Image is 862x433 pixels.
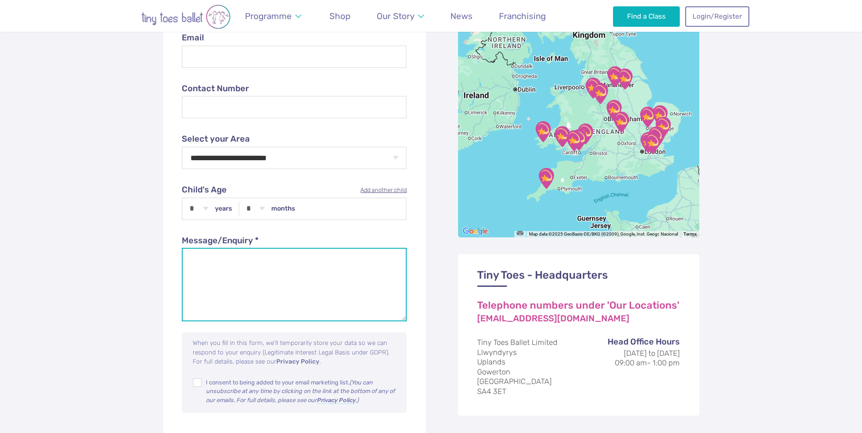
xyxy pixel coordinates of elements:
[460,226,490,237] img: Google
[551,125,573,148] div: Swansea, Neath Port Talbot and Llanelli
[206,379,395,403] em: (You can unsubscribe at any time by clicking on the link at the bottom of any of our emails. For ...
[532,120,554,143] div: Pembrokeshire
[182,83,407,95] label: Contact Number
[589,82,612,105] div: Staffordshire
[182,184,407,197] label: Child's Age
[613,68,636,90] div: North Nottinghamshire & South Yorkshire
[603,99,625,122] div: Warwickshire
[446,5,477,27] a: News
[495,5,550,27] a: Franchising
[685,6,749,26] a: Login/Register
[377,11,414,21] span: Our Story
[563,129,585,152] div: Bridgend & Vale of Glamorgan
[477,314,629,324] a: [EMAIL_ADDRESS][DOMAIN_NAME]
[193,338,398,366] p: When you fill in this form, we'll temporarily store your data so we can respond to your enquiry (...
[271,205,295,213] label: months
[652,116,674,138] div: Colchester
[641,132,664,155] div: Gravesend & Medway
[588,336,680,349] dt: Head Office Hours
[477,300,679,311] a: Telephone numbers under 'Our Locations'
[325,5,355,27] a: Shop
[499,11,546,21] span: Franchising
[182,133,407,146] label: Select your Area
[574,123,597,145] div: Monmouthshire, Torfaen & Blaenau Gwent
[182,235,407,247] label: Message/Enquiry *
[648,104,671,127] div: Suffolk
[113,5,259,29] img: tiny toes ballet
[644,126,667,148] div: Essex West (Wickford, Basildon & Orsett)
[215,205,232,213] label: years
[610,111,633,133] div: Northamptonshire (South) & Oxfordshire (North)
[613,6,680,26] a: Find a Class
[603,65,626,88] div: Sheffield & North Derbyshire
[477,338,680,396] address: Tiny Toes Ballet Limited Llwyndyrys Uplands Gowerton [GEOGRAPHIC_DATA] SA4 3ET
[588,349,680,368] dd: [DATE] to [DATE] 09:00 am- 1:00 pm
[637,131,659,154] div: Dartford, Bexley & Sidcup
[529,231,678,236] span: Map data ©2025 GeoBasis-DE/BKG (©2009), Google, Inst. Geogr. Nacional
[460,226,490,237] a: Open this area in Google Maps (opens a new window)
[317,398,355,404] a: Privacy Policy
[636,106,659,128] div: Cambridge
[683,232,697,237] a: Terms (opens in new tab)
[535,167,558,190] div: Cornwall & Devon
[360,186,407,194] a: Add another child
[245,11,292,21] span: Programme
[276,359,319,366] a: Privacy Policy
[241,5,306,27] a: Programme
[182,32,407,44] label: Email
[568,128,590,151] div: Cardiff
[517,231,523,241] button: Keyboard shortcuts
[372,5,428,27] a: Our Story
[477,269,680,287] h3: Tiny Toes - Headquarters
[582,77,604,99] div: Cheshire East
[567,128,590,151] div: Newport
[206,378,398,404] p: I consent to being added to your email marketing list.
[450,11,473,21] span: News
[329,11,350,21] span: Shop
